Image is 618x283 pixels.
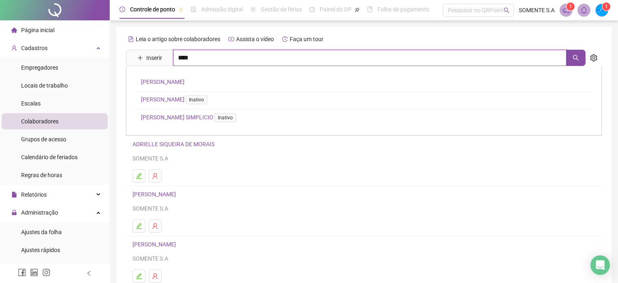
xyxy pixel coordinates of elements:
span: setting [590,54,597,61]
span: file-text [128,36,134,42]
div: Open Intercom Messenger [590,255,610,275]
span: user-delete [152,273,158,279]
span: lock [11,210,17,215]
span: file-done [191,7,196,12]
a: [PERSON_NAME] [141,79,184,85]
span: sun [250,7,256,12]
sup: 1 [566,2,575,11]
span: Inserir [146,53,162,62]
span: instagram [42,268,50,276]
span: pushpin [178,7,183,12]
span: user-delete [152,173,158,179]
span: book [367,7,373,12]
span: edit [136,173,142,179]
span: Página inicial [21,27,54,33]
span: Folha de pagamento [377,6,429,13]
span: file [11,192,17,197]
span: Cadastros [21,45,48,51]
span: Gestão de férias [261,6,302,13]
span: left [86,270,92,276]
span: Locais de trabalho [21,82,68,89]
img: 50881 [596,4,608,16]
span: facebook [18,268,26,276]
span: Ajustes da folha [21,229,62,235]
span: Calendário de feriados [21,154,78,160]
span: Admissão digital [201,6,243,13]
span: Empregadores [21,64,58,71]
span: 1 [569,4,572,9]
span: Relatórios [21,191,47,198]
span: search [572,55,579,61]
div: SOMENTE S.A [132,204,595,213]
span: edit [136,273,142,279]
span: clock-circle [119,7,125,12]
span: Painel do DP [320,6,351,13]
span: youtube [228,36,234,42]
span: Faça um tour [290,36,323,42]
a: [PERSON_NAME] [132,191,178,197]
span: SOMENTE S.A [519,6,555,15]
span: Ajustes rápidos [21,247,60,253]
a: [PERSON_NAME] [141,96,210,103]
sup: Atualize o seu contato no menu Meus Dados [602,2,610,11]
a: ADRIELLE SIQUEIRA DE MORAIS [132,141,217,147]
span: user-delete [152,223,158,229]
a: [PERSON_NAME] [132,241,178,248]
span: edit [136,223,142,229]
span: pushpin [355,7,360,12]
a: [PERSON_NAME] SIMPLICIO [141,114,239,121]
span: bell [580,7,588,14]
span: Controle de ponto [130,6,175,13]
div: SOMENTE S.A [132,254,595,263]
span: dashboard [309,7,315,12]
span: Administração [21,209,58,216]
span: Grupos de acesso [21,136,66,143]
span: Assista o vídeo [236,36,274,42]
span: Regras de horas [21,172,62,178]
span: Escalas [21,100,41,107]
span: 1 [605,4,608,9]
span: history [282,36,288,42]
span: Leia o artigo sobre colaboradores [136,36,220,42]
span: user-add [11,45,17,51]
span: plus [137,55,143,61]
span: Inativo [186,95,207,104]
span: search [503,7,510,13]
span: notification [562,7,570,14]
div: SOMENTE S.A [132,154,595,163]
span: Colaboradores [21,118,59,125]
span: linkedin [30,268,38,276]
span: Inativo [215,113,236,122]
span: home [11,27,17,33]
button: Inserir [131,51,169,64]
